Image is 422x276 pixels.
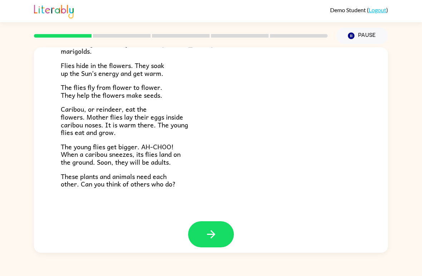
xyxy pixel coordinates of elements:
[330,6,367,13] span: Demo Student
[330,6,388,13] div: ( )
[369,6,386,13] a: Logout
[336,28,388,44] button: Pause
[61,141,181,167] span: The young flies get bigger. AH-CHOO! When a caribou sneezes, its flies land on the ground. Soon, ...
[61,82,162,100] span: The flies fly from flower to flower. They help the flowers make seeds.
[61,60,164,78] span: Flies hide in the flowers. They soak up the Sun’s energy and get warm.
[61,171,176,189] span: These plants and animals need each other. Can you think of others who do?
[34,3,74,19] img: Literably
[61,104,188,137] span: Caribou, or reindeer, eat the flowers. Mother flies lay their eggs inside caribou noses. It is wa...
